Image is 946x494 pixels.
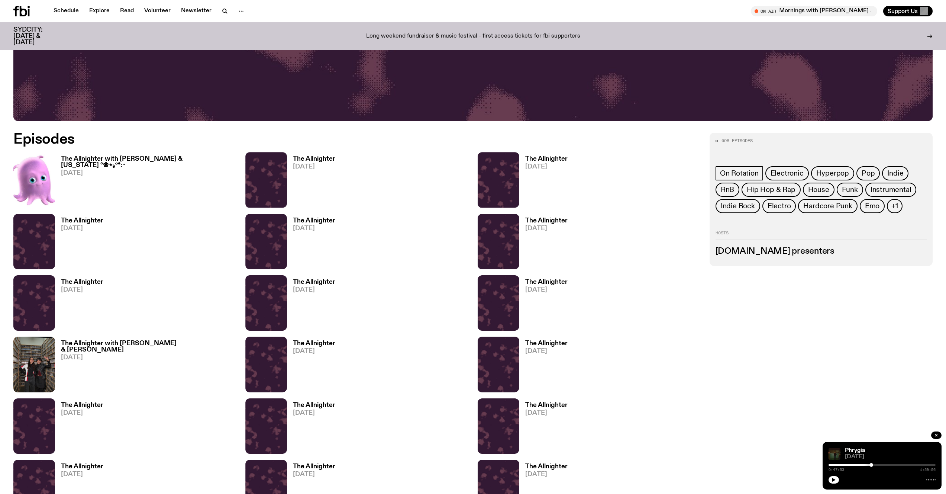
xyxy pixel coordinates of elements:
span: [DATE] [61,170,236,176]
span: [DATE] [525,164,568,170]
a: Pop [856,166,880,180]
a: Indie Rock [716,199,760,213]
h3: [DOMAIN_NAME] presenters [716,247,927,256]
h3: The Allnighter [525,463,568,470]
span: [DATE] [525,225,568,232]
span: 1:59:56 [920,468,936,472]
button: Support Us [883,6,933,16]
span: 0:47:53 [829,468,844,472]
span: [DATE] [525,287,568,293]
a: The Allnighter[DATE] [55,218,103,269]
a: The Allnighter[DATE] [287,402,335,454]
h3: The Allnighter [525,402,568,408]
a: Instrumental [865,183,917,197]
span: Pop [862,169,875,177]
span: RnB [721,186,734,194]
span: [DATE] [525,348,568,355]
p: Long weekend fundraiser & music festival - first access tickets for fbi supporters [366,33,580,40]
a: The Allnighter[DATE] [519,279,568,331]
a: Newsletter [177,6,216,16]
button: +1 [887,199,903,213]
span: [DATE] [293,164,335,170]
a: Read [116,6,138,16]
h3: The Allnighter [525,279,568,285]
h3: The Allnighter with [PERSON_NAME] & [PERSON_NAME] [61,340,236,353]
a: The Allnighter[DATE] [55,279,103,331]
span: Instrumental [871,186,911,194]
a: House [803,183,834,197]
span: 608 episodes [721,139,753,143]
a: Explore [85,6,114,16]
span: Emo [865,202,879,210]
span: [DATE] [293,471,335,478]
span: House [808,186,829,194]
h3: The Allnighter [293,279,335,285]
h3: The Allnighter [293,218,335,224]
h2: Episodes [13,133,623,146]
span: Electro [768,202,791,210]
span: [DATE] [61,225,103,232]
a: Emo [860,199,885,213]
a: The Allnighter with [PERSON_NAME] & [US_STATE] °❀⋆.ೃ࿔*:･[DATE] [55,156,236,208]
span: On Rotation [720,169,759,177]
span: [DATE] [61,355,236,361]
span: Indie [887,169,903,177]
img: A greeny-grainy film photo of Bela, John and Bindi at night. They are standing in a backyard on g... [829,448,840,460]
h3: The Allnighter [525,156,568,162]
span: Support Us [888,8,918,15]
h3: The Allnighter [293,340,335,347]
span: Electronic [771,169,804,177]
a: Phrygia [845,448,865,453]
a: The Allnighter[DATE] [55,402,103,454]
span: [DATE] [293,225,335,232]
h3: The Allnighter [293,463,335,470]
a: Volunteer [140,6,175,16]
span: [DATE] [525,410,568,416]
span: Funk [842,186,858,194]
img: An animated image of a pink squid named pearl from Nemo. [13,152,55,208]
a: The Allnighter[DATE] [519,402,568,454]
a: Electronic [765,166,809,180]
h3: The Allnighter [293,402,335,408]
button: On AirMornings with [PERSON_NAME] / Springing into some great music haha do u see what i did ther... [751,6,877,16]
h3: The Allnighter [61,218,103,224]
a: Electro [762,199,796,213]
span: [DATE] [293,348,335,355]
a: Hardcore Punk [798,199,857,213]
span: Hardcore Punk [803,202,852,210]
h3: The Allnighter [61,402,103,408]
h2: Hosts [716,231,927,240]
a: Funk [837,183,863,197]
a: The Allnighter[DATE] [519,340,568,392]
span: [DATE] [845,454,936,460]
span: Hyperpop [816,169,849,177]
a: The Allnighter[DATE] [519,218,568,269]
a: The Allnighter[DATE] [519,156,568,208]
h3: The Allnighter [525,218,568,224]
span: Indie Rock [721,202,755,210]
a: On Rotation [716,166,763,180]
span: [DATE] [61,287,103,293]
span: [DATE] [293,287,335,293]
h3: The Allnighter [293,156,335,162]
a: The Allnighter[DATE] [287,279,335,331]
span: [DATE] [61,410,103,416]
h3: The Allnighter [525,340,568,347]
span: [DATE] [293,410,335,416]
a: RnB [716,183,739,197]
span: Hip Hop & Rap [747,186,795,194]
h3: The Allnighter [61,279,103,285]
span: +1 [891,202,898,210]
a: Indie [882,166,908,180]
h3: The Allnighter with [PERSON_NAME] & [US_STATE] °❀⋆.ೃ࿔*:･ [61,156,236,169]
a: The Allnighter with [PERSON_NAME] & [PERSON_NAME][DATE] [55,340,236,392]
span: [DATE] [525,471,568,478]
a: The Allnighter[DATE] [287,340,335,392]
span: [DATE] [61,471,103,478]
h3: The Allnighter [61,463,103,470]
a: Hip Hop & Rap [742,183,800,197]
a: The Allnighter[DATE] [287,156,335,208]
a: Schedule [49,6,83,16]
a: Hyperpop [811,166,854,180]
